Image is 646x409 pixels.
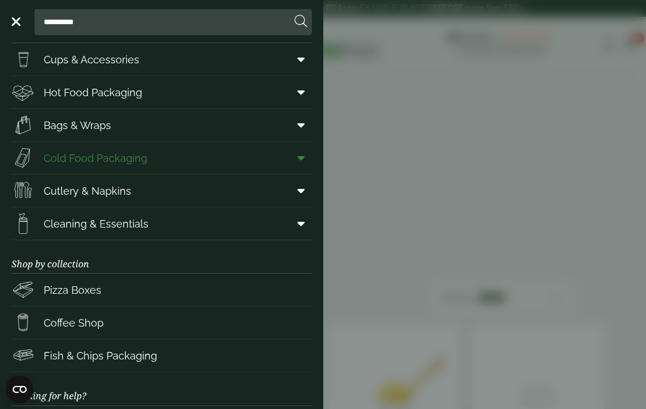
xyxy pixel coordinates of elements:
[12,146,35,169] img: Sandwich_box.svg
[44,85,142,100] span: Hot Food Packaging
[12,142,312,174] a: Cold Food Packaging
[12,43,312,75] a: Cups & Accessories
[44,52,139,67] span: Cups & Accessories
[12,113,35,137] img: Paper_carriers.svg
[12,339,312,372] a: Fish & Chips Packaging
[12,76,312,108] a: Hot Food Packaging
[12,306,312,339] a: Coffee Shop
[12,212,35,235] img: open-wipe.svg
[12,207,312,240] a: Cleaning & Essentials
[44,348,157,363] span: Fish & Chips Packaging
[12,278,35,301] img: Pizza_boxes.svg
[12,311,35,334] img: HotDrink_paperCup.svg
[12,48,35,71] img: PintNhalf_cup.svg
[44,150,147,166] span: Cold Food Packaging
[12,109,312,141] a: Bags & Wraps
[12,81,35,104] img: Deli_box.svg
[12,240,312,274] h3: Shop by collection
[12,175,312,207] a: Cutlery & Napkins
[44,315,104,331] span: Coffee Shop
[44,183,131,199] span: Cutlery & Napkins
[12,344,35,367] img: FishNchip_box.svg
[12,179,35,202] img: Cutlery.svg
[44,282,101,298] span: Pizza Boxes
[6,376,33,403] button: Open CMP widget
[12,372,312,406] h3: Looking for help?
[12,274,312,306] a: Pizza Boxes
[44,216,148,232] span: Cleaning & Essentials
[44,118,111,133] span: Bags & Wraps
